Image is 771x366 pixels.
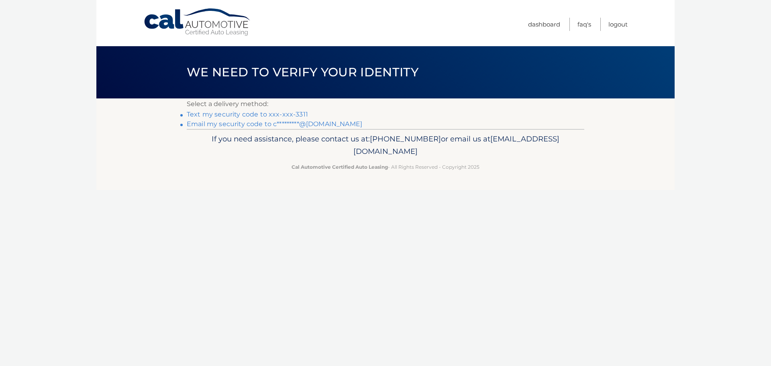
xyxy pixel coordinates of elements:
p: - All Rights Reserved - Copyright 2025 [192,163,579,171]
a: Text my security code to xxx-xxx-3311 [187,110,308,118]
a: Email my security code to c*********@[DOMAIN_NAME] [187,120,362,128]
a: Cal Automotive [143,8,252,37]
span: We need to verify your identity [187,65,418,80]
p: Select a delivery method: [187,98,584,110]
strong: Cal Automotive Certified Auto Leasing [292,164,388,170]
p: If you need assistance, please contact us at: or email us at [192,133,579,158]
a: Logout [608,18,628,31]
span: [PHONE_NUMBER] [370,134,441,143]
a: FAQ's [577,18,591,31]
a: Dashboard [528,18,560,31]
